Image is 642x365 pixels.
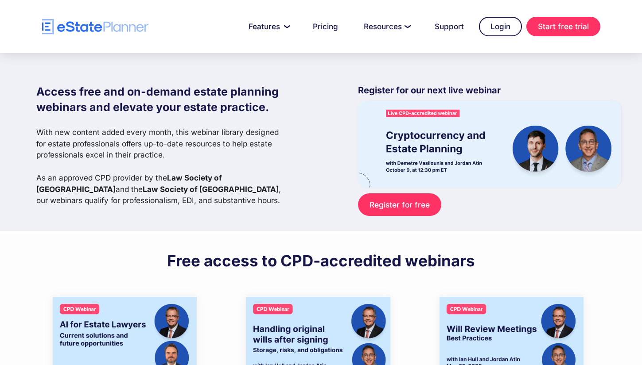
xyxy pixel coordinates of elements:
strong: Law Society of [GEOGRAPHIC_DATA] [36,173,222,194]
a: Features [238,18,298,35]
a: Register for free [358,193,441,216]
strong: Law Society of [GEOGRAPHIC_DATA] [143,184,279,194]
a: Login [479,17,522,36]
h2: Free access to CPD-accredited webinars [167,251,475,270]
a: Support [424,18,475,35]
h1: Access free and on-demand estate planning webinars and elevate your estate practice. [36,84,288,115]
a: Resources [353,18,420,35]
a: Start free trial [526,17,600,36]
p: With new content added every month, this webinar library designed for estate professionals offers... [36,127,288,206]
a: home [42,19,148,35]
img: eState Academy webinar [358,101,621,187]
a: Pricing [302,18,349,35]
p: Register for our next live webinar [358,84,621,101]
